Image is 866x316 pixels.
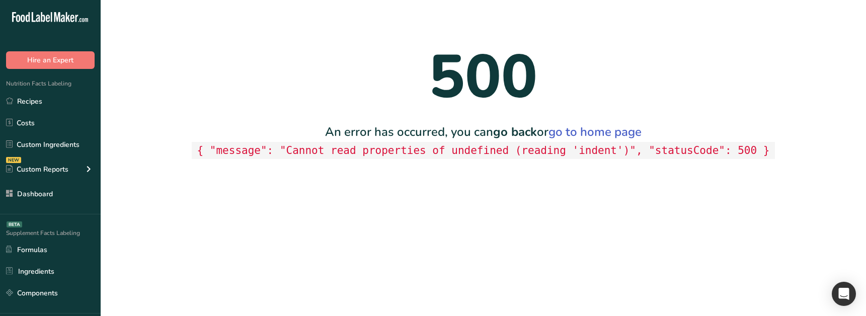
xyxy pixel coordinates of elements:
code: { "message": "Cannot read properties of undefined (reading 'indent')", "statusCode": 500 } [192,142,775,160]
span: go back [493,124,537,140]
h1: 500 [192,32,775,123]
div: NEW [6,157,21,163]
div: Open Intercom Messenger [832,282,856,306]
div: An error has occurred, you can or [192,123,775,159]
div: Custom Reports [6,164,68,175]
a: go to home page [548,124,642,140]
div: BETA [7,221,22,227]
button: Hire an Expert [6,51,95,69]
